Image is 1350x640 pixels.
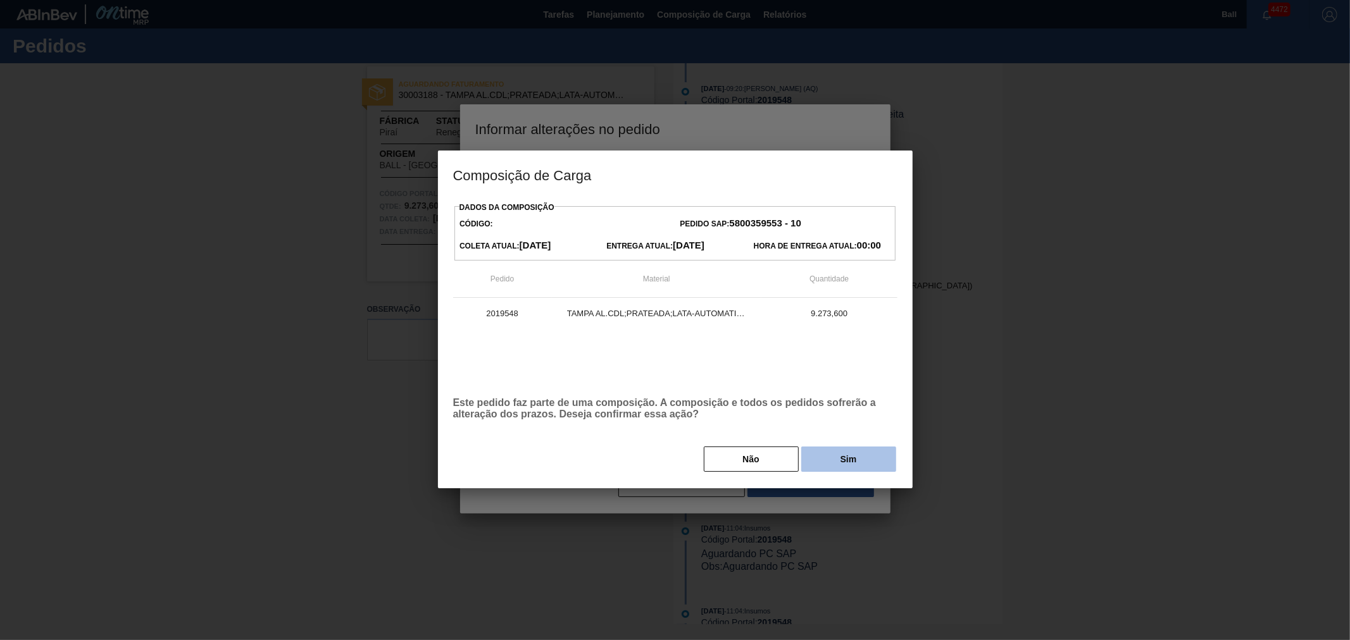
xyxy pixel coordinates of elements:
label: Dados da Composição [459,203,554,212]
span: Pedido SAP: [680,219,801,228]
strong: 00:00 [857,240,881,250]
strong: [DATE] [673,240,704,250]
span: Quantidade [809,274,849,283]
span: Pedido [491,274,514,283]
strong: [DATE] [520,240,551,250]
span: Hora de Entrega Atual: [754,242,881,250]
span: Material [643,274,670,283]
h3: Composição de Carga [438,151,913,199]
p: Este pedido faz parte de uma composição. A composição e todos os pedidos sofrerão a alteração dos... [453,397,897,420]
button: Sim [801,446,896,472]
span: Coleta Atual: [459,242,551,250]
td: 9.273,600 [761,298,897,329]
strong: 5800359553 - 10 [730,218,801,228]
td: 2019548 [453,298,552,329]
span: Código: [459,219,493,228]
td: TAMPA AL.CDL;PRATEADA;LATA-AUTOMATICA; [552,298,761,329]
button: Não [704,446,799,472]
span: Entrega Atual: [606,242,704,250]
